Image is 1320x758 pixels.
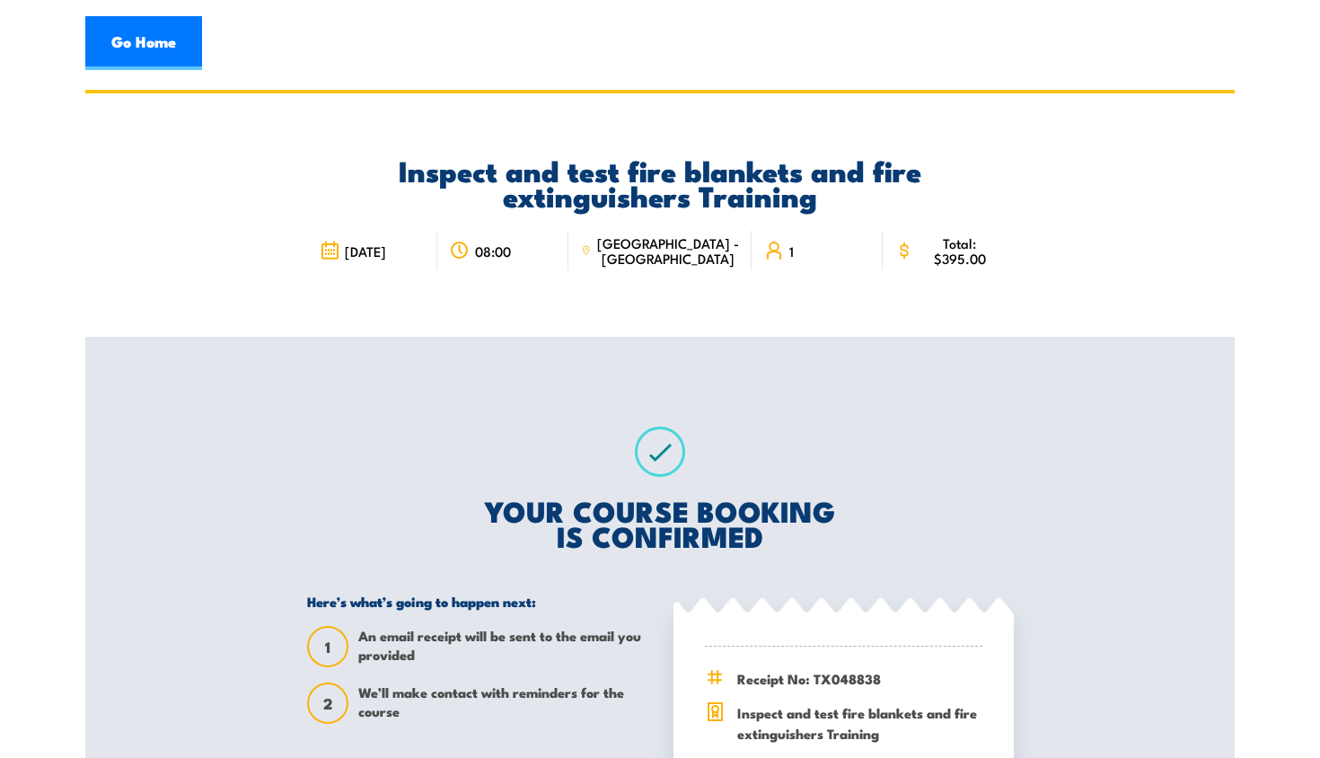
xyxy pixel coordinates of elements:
span: [GEOGRAPHIC_DATA] - [GEOGRAPHIC_DATA] [596,235,739,266]
span: 08:00 [475,243,511,259]
span: We’ll make contact with reminders for the course [358,683,647,724]
h2: Inspect and test fire blankets and fire extinguishers Training [307,157,1014,207]
span: Receipt No: TX048838 [737,668,982,689]
h2: YOUR COURSE BOOKING IS CONFIRMED [307,498,1014,548]
a: Go Home [85,16,202,70]
span: Total: $395.00 [919,235,1000,266]
span: An email receipt will be sent to the email you provided [358,626,647,667]
span: Inspect and test fire blankets and fire extinguishers Training [737,702,982,744]
h5: Here’s what’s going to happen next: [307,593,647,610]
span: 1 [309,638,347,657]
span: [DATE] [345,243,386,259]
span: 2 [309,694,347,713]
span: 1 [789,243,794,259]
